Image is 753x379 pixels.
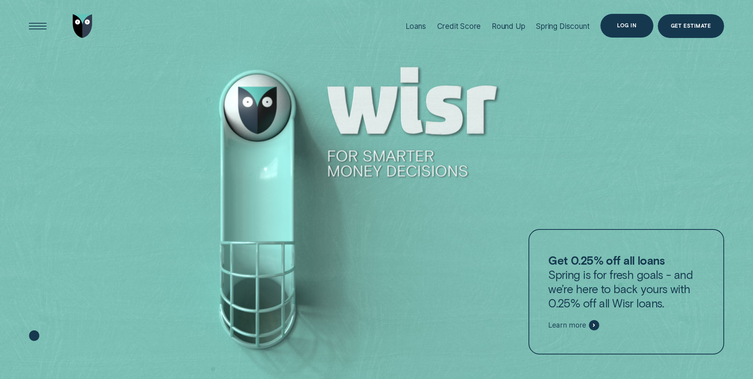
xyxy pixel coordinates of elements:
p: Spring is for fresh goals - and we’re here to back yours with 0.25% off all Wisr loans. [548,253,704,310]
button: Open Menu [26,14,50,38]
strong: Get 0.25% off all loans [548,253,664,267]
img: Wisr [73,14,92,38]
div: Loans [406,22,426,31]
span: Learn more [548,321,586,330]
div: Round Up [492,22,525,31]
a: Get Estimate [658,14,724,38]
a: Get 0.25% off all loansSpring is for fresh goals - and we’re here to back yours with 0.25% off al... [528,229,724,355]
button: Log in [600,14,653,38]
div: Log in [617,23,636,28]
div: Spring Discount [536,22,589,31]
div: Credit Score [437,22,481,31]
